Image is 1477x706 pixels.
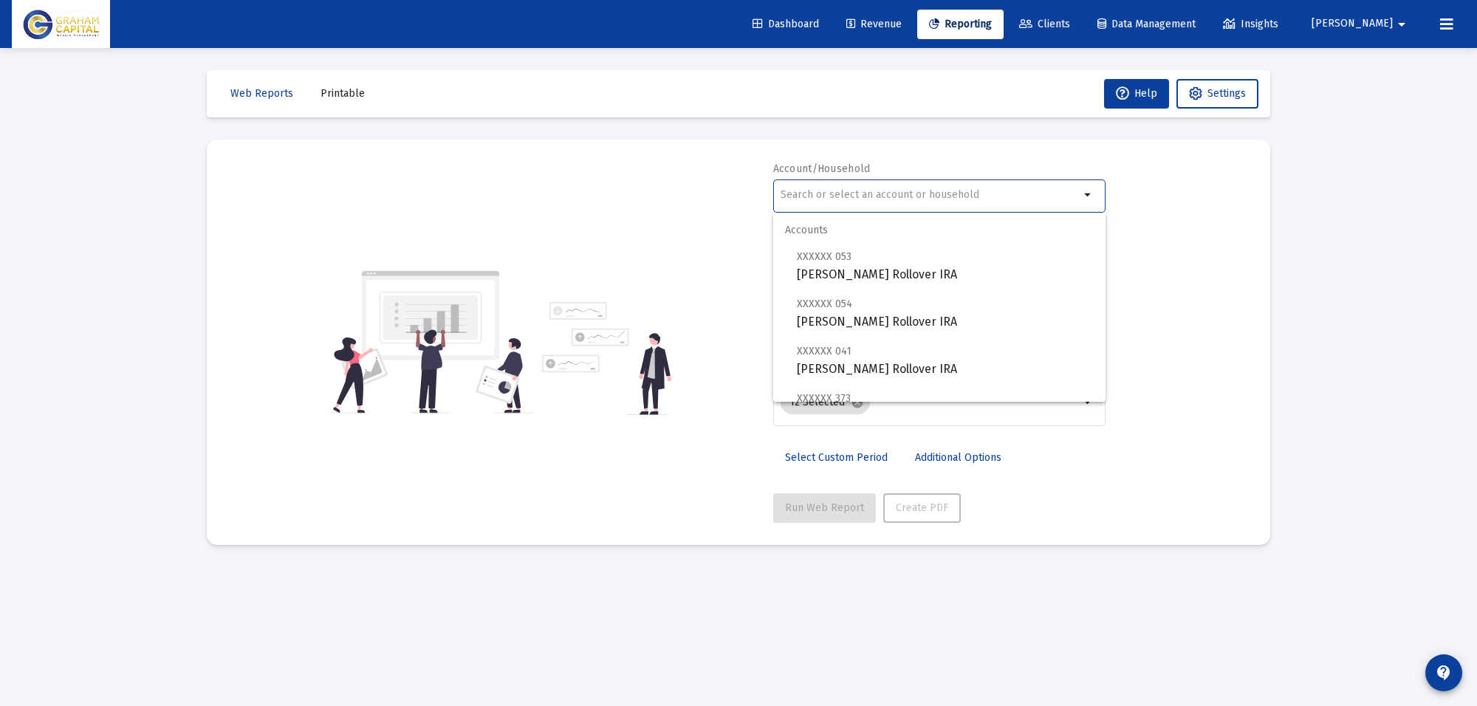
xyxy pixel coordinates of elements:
[1086,10,1207,39] a: Data Management
[883,493,961,523] button: Create PDF
[542,302,671,415] img: reporting-alt
[309,79,377,109] button: Printable
[851,396,864,409] mat-icon: cancel
[321,87,365,100] span: Printable
[773,493,876,523] button: Run Web Report
[915,451,1001,464] span: Additional Options
[785,451,888,464] span: Select Custom Period
[781,391,870,414] mat-chip: 12 Selected
[1294,9,1428,38] button: [PERSON_NAME]
[797,295,1094,331] span: [PERSON_NAME] Rollover IRA
[330,269,533,415] img: reporting
[773,162,871,175] label: Account/Household
[797,298,852,310] span: XXXXXX 054
[1211,10,1290,39] a: Insights
[797,389,1094,425] span: [PERSON_NAME] Individual
[781,189,1080,201] input: Search or select an account or household
[1097,18,1196,30] span: Data Management
[753,18,819,30] span: Dashboard
[781,388,1080,417] mat-chip-list: Selection
[773,213,1106,248] span: Accounts
[917,10,1004,39] a: Reporting
[797,247,1094,284] span: [PERSON_NAME] Rollover IRA
[929,18,992,30] span: Reporting
[1104,79,1169,109] button: Help
[1207,87,1246,100] span: Settings
[797,342,1094,378] span: [PERSON_NAME] Rollover IRA
[797,392,851,405] span: XXXXXX 373
[1435,664,1453,682] mat-icon: contact_support
[1116,87,1157,100] span: Help
[1080,394,1097,411] mat-icon: arrow_drop_down
[741,10,831,39] a: Dashboard
[797,345,851,357] span: XXXXXX 041
[846,18,902,30] span: Revenue
[1393,10,1411,39] mat-icon: arrow_drop_down
[23,10,99,39] img: Dashboard
[1080,186,1097,204] mat-icon: arrow_drop_down
[785,501,864,514] span: Run Web Report
[1007,10,1082,39] a: Clients
[1176,79,1258,109] button: Settings
[219,79,305,109] button: Web Reports
[835,10,914,39] a: Revenue
[797,250,851,263] span: XXXXXX 053
[896,501,948,514] span: Create PDF
[1312,18,1393,30] span: [PERSON_NAME]
[1019,18,1070,30] span: Clients
[230,87,293,100] span: Web Reports
[1223,18,1278,30] span: Insights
